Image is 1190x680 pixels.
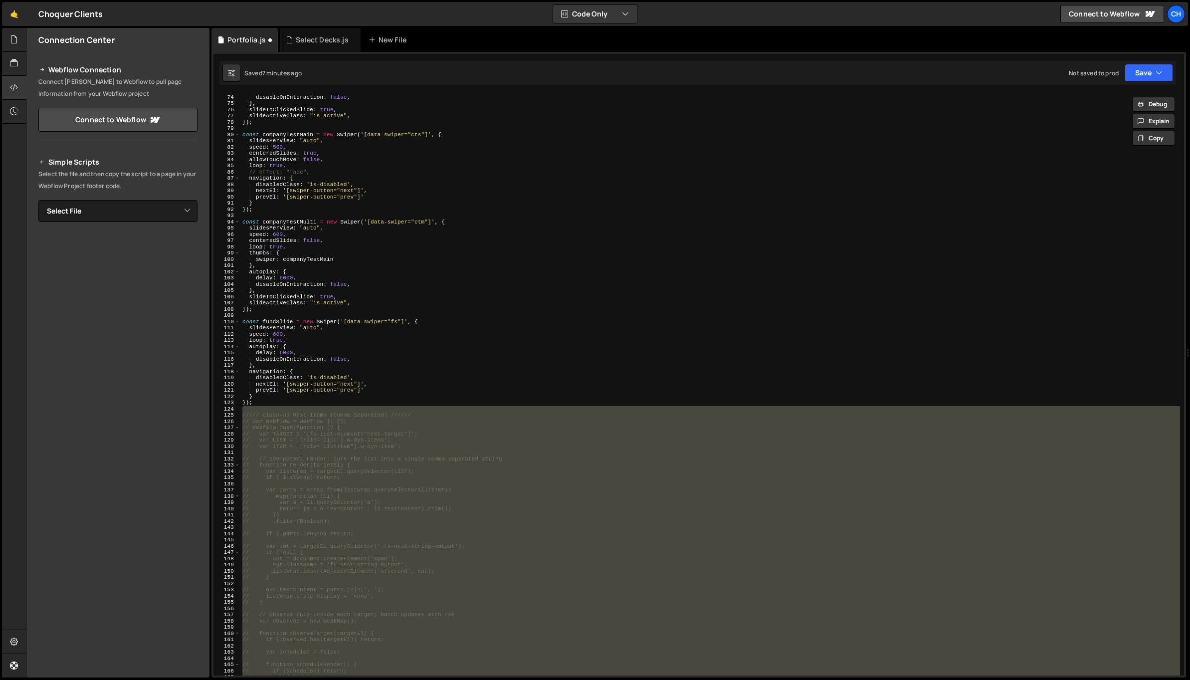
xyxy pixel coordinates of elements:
div: 99 [213,250,240,256]
div: 138 [213,493,240,500]
div: 112 [213,331,240,338]
div: 158 [213,618,240,625]
div: 86 [213,169,240,176]
div: 153 [213,587,240,593]
iframe: YouTube video player [38,238,198,328]
div: 91 [213,200,240,207]
div: 124 [213,406,240,413]
a: Connect to Webflow [1060,5,1164,23]
div: 116 [213,356,240,363]
div: 161 [213,637,240,643]
div: 165 [213,662,240,668]
div: 82 [213,144,240,151]
button: Explain [1132,114,1175,129]
button: Save [1125,64,1173,82]
div: 77 [213,113,240,119]
div: 93 [213,213,240,219]
div: 145 [213,537,240,543]
div: New File [369,35,410,45]
a: 🤙 [2,2,26,26]
div: 92 [213,207,240,213]
div: 106 [213,294,240,300]
a: Ch [1167,5,1185,23]
div: 84 [213,157,240,163]
div: 147 [213,549,240,556]
div: 121 [213,387,240,394]
div: 127 [213,425,240,431]
div: Not saved to prod [1069,69,1119,77]
div: 115 [213,350,240,356]
div: Saved [244,69,302,77]
div: 149 [213,562,240,568]
div: 90 [213,194,240,201]
div: 143 [213,524,240,531]
div: 81 [213,138,240,144]
div: 136 [213,481,240,487]
p: Connect [PERSON_NAME] to Webflow to pull page information from your Webflow project [38,76,198,100]
div: 83 [213,150,240,157]
div: 114 [213,344,240,350]
div: Portfolia.js [227,35,266,45]
div: 152 [213,581,240,587]
div: 101 [213,262,240,269]
div: 98 [213,244,240,250]
div: 155 [213,599,240,606]
div: 160 [213,631,240,637]
div: 122 [213,394,240,400]
div: 100 [213,256,240,263]
div: Choquer Clients [38,8,103,20]
div: 137 [213,487,240,493]
div: 166 [213,668,240,675]
div: 139 [213,499,240,506]
div: 146 [213,543,240,550]
div: 78 [213,119,240,126]
div: 131 [213,450,240,456]
div: 74 [213,94,240,101]
div: 85 [213,163,240,169]
div: 130 [213,444,240,450]
div: 96 [213,231,240,238]
div: 94 [213,219,240,226]
div: 132 [213,456,240,462]
div: 151 [213,574,240,581]
div: 144 [213,531,240,537]
div: 76 [213,107,240,113]
div: 140 [213,506,240,512]
div: 159 [213,624,240,631]
div: 95 [213,225,240,231]
h2: Connection Center [38,34,115,45]
h2: Simple Scripts [38,156,198,168]
div: 103 [213,275,240,281]
div: 123 [213,400,240,406]
div: 154 [213,593,240,600]
div: 117 [213,362,240,369]
div: 118 [213,369,240,375]
div: 79 [213,125,240,132]
div: 156 [213,606,240,612]
div: 88 [213,182,240,188]
div: 128 [213,431,240,438]
div: 105 [213,287,240,294]
div: 126 [213,419,240,425]
div: 129 [213,437,240,444]
div: 163 [213,649,240,656]
iframe: YouTube video player [38,335,198,425]
div: 113 [213,337,240,344]
div: 104 [213,281,240,288]
div: 135 [213,474,240,481]
div: 133 [213,462,240,468]
div: 150 [213,568,240,575]
div: 111 [213,325,240,331]
div: 110 [213,319,240,325]
div: 87 [213,175,240,182]
div: Select Decks.js [296,35,348,45]
button: Copy [1132,131,1175,146]
div: 157 [213,612,240,618]
div: 120 [213,381,240,388]
div: 7 minutes ago [262,69,302,77]
div: 142 [213,518,240,525]
a: Connect to Webflow [38,108,198,132]
div: 75 [213,100,240,107]
div: 164 [213,656,240,662]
